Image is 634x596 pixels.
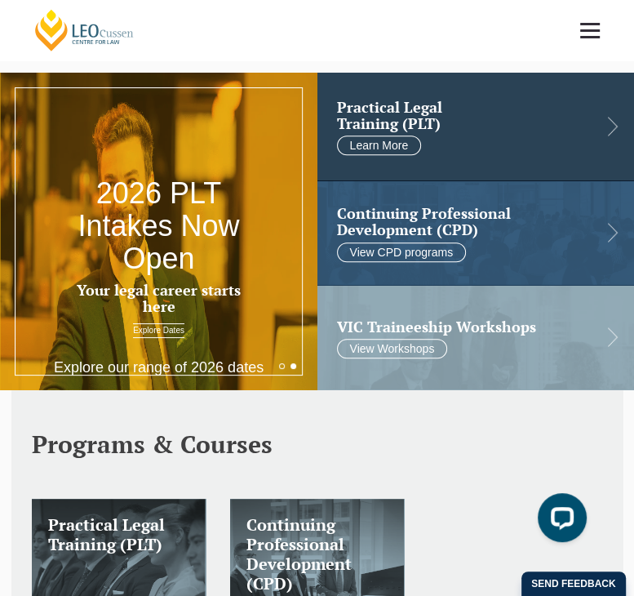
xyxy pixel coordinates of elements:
[48,515,189,554] h3: Practical Legal Training (PLT)
[525,487,593,555] iframe: LiveChat chat widget
[64,282,254,315] h3: Your legal career starts here
[33,8,136,52] a: [PERSON_NAME] Centre for Law
[337,100,589,132] h2: Practical Legal Training (PLT)
[25,358,292,377] p: Explore our range of 2026 dates
[337,319,589,336] a: VIC Traineeship Workshops
[279,363,285,369] button: 1
[32,431,603,458] h2: Programs & Courses
[64,177,254,274] h2: 2026 PLT Intakes Now Open
[133,323,184,338] a: Explore Dates
[337,207,589,239] h2: Continuing Professional Development (CPD)
[337,242,467,262] a: View CPD programs
[246,515,388,594] h3: Continuing Professional Development (CPD)
[290,363,296,369] button: 2
[337,339,448,358] a: View Workshops
[337,136,422,156] a: Learn More
[337,100,589,132] a: Practical LegalTraining (PLT)
[337,207,589,239] a: Continuing ProfessionalDevelopment (CPD)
